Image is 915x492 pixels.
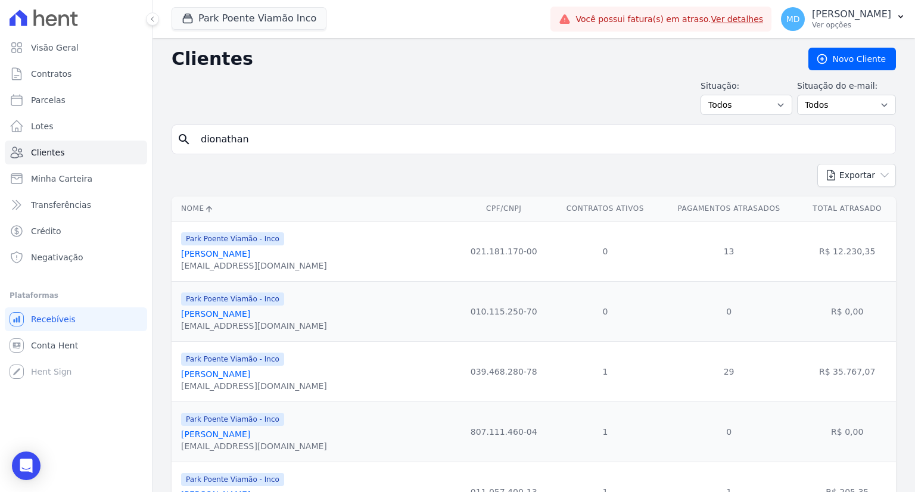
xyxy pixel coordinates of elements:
td: R$ 12.230,35 [798,221,896,281]
span: Park Poente Viamão - Inco [181,292,284,306]
span: Crédito [31,225,61,237]
a: Transferências [5,193,147,217]
a: Parcelas [5,88,147,112]
td: 021.181.170-00 [456,221,551,281]
a: [PERSON_NAME] [181,309,250,319]
th: Pagamentos Atrasados [659,197,799,221]
a: [PERSON_NAME] [181,369,250,379]
a: Lotes [5,114,147,138]
td: 0 [659,401,799,462]
td: R$ 0,00 [798,401,896,462]
div: Open Intercom Messenger [12,451,41,480]
button: Exportar [817,164,896,187]
td: 29 [659,341,799,401]
span: Parcelas [31,94,66,106]
span: Park Poente Viamão - Inco [181,413,284,426]
td: R$ 35.767,07 [798,341,896,401]
th: Total Atrasado [798,197,896,221]
td: 0 [659,281,799,341]
span: Minha Carteira [31,173,92,185]
input: Buscar por nome, CPF ou e-mail [194,127,891,151]
a: Crédito [5,219,147,243]
a: Clientes [5,141,147,164]
td: R$ 0,00 [798,281,896,341]
div: Plataformas [10,288,142,303]
td: 13 [659,221,799,281]
h2: Clientes [172,48,789,70]
td: 010.115.250-70 [456,281,551,341]
a: Contratos [5,62,147,86]
button: MD [PERSON_NAME] Ver opções [771,2,915,36]
span: Park Poente Viamão - Inco [181,353,284,366]
label: Situação do e-mail: [797,80,896,92]
span: Lotes [31,120,54,132]
a: [PERSON_NAME] [181,249,250,259]
a: Novo Cliente [808,48,896,70]
label: Situação: [701,80,792,92]
a: [PERSON_NAME] [181,429,250,439]
i: search [177,132,191,147]
span: Você possui fatura(s) em atraso. [575,13,763,26]
a: Minha Carteira [5,167,147,191]
span: Conta Hent [31,340,78,351]
div: [EMAIL_ADDRESS][DOMAIN_NAME] [181,380,327,392]
td: 0 [551,281,659,341]
p: Ver opções [812,20,891,30]
span: Park Poente Viamão - Inco [181,232,284,245]
p: [PERSON_NAME] [812,8,891,20]
td: 1 [551,401,659,462]
th: Contratos Ativos [551,197,659,221]
td: 0 [551,221,659,281]
span: MD [786,15,800,23]
button: Park Poente Viamão Inco [172,7,326,30]
div: [EMAIL_ADDRESS][DOMAIN_NAME] [181,260,327,272]
th: CPF/CNPJ [456,197,551,221]
td: 807.111.460-04 [456,401,551,462]
a: Negativação [5,245,147,269]
td: 039.468.280-78 [456,341,551,401]
td: 1 [551,341,659,401]
div: [EMAIL_ADDRESS][DOMAIN_NAME] [181,440,327,452]
span: Transferências [31,199,91,211]
th: Nome [172,197,456,221]
span: Recebíveis [31,313,76,325]
span: Clientes [31,147,64,158]
a: Conta Hent [5,334,147,357]
span: Negativação [31,251,83,263]
a: Recebíveis [5,307,147,331]
div: [EMAIL_ADDRESS][DOMAIN_NAME] [181,320,327,332]
span: Contratos [31,68,71,80]
span: Park Poente Viamão - Inco [181,473,284,486]
a: Visão Geral [5,36,147,60]
a: Ver detalhes [711,14,764,24]
span: Visão Geral [31,42,79,54]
